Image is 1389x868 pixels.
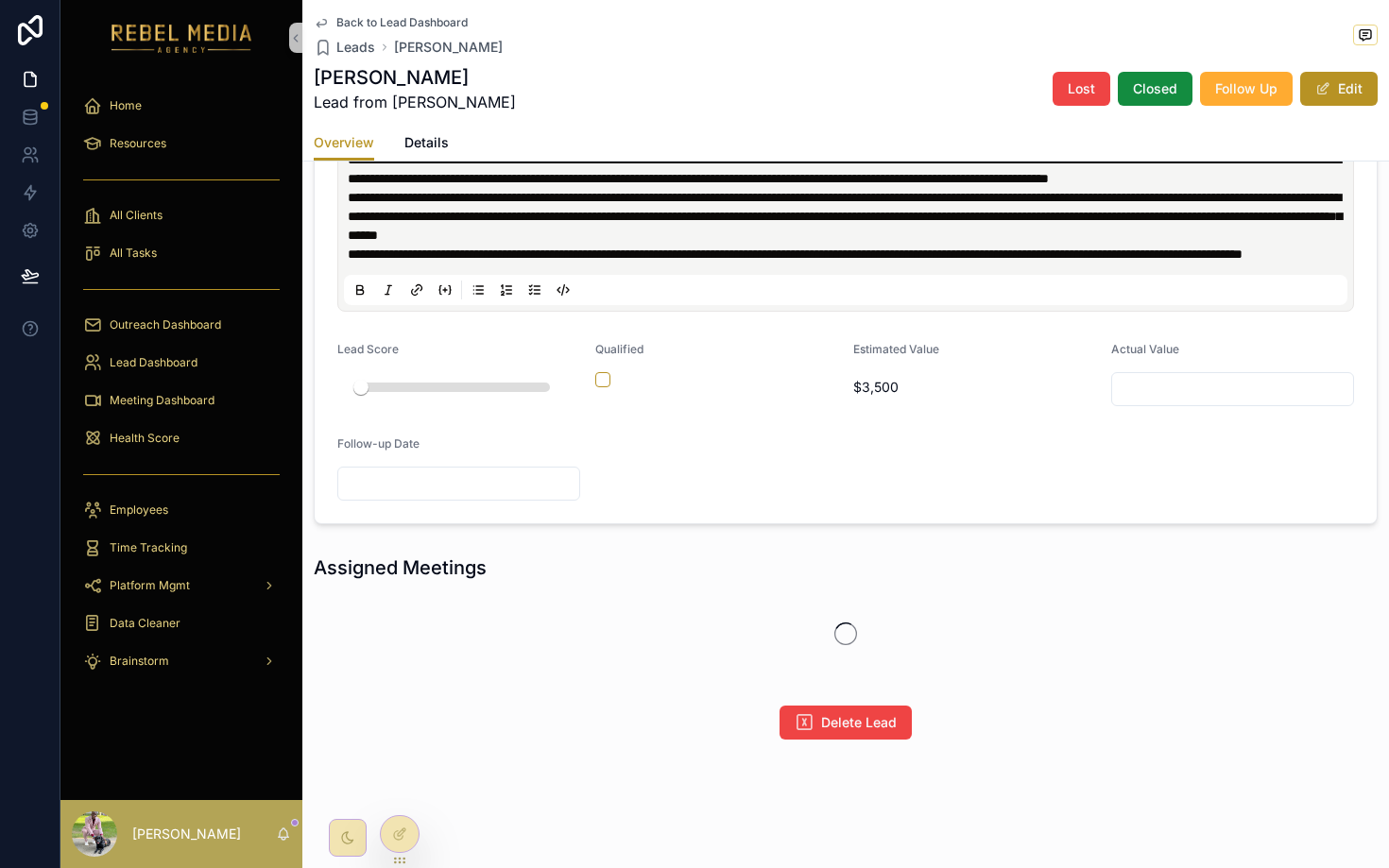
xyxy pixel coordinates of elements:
span: Employees [110,502,168,518]
a: Platform Mgmt [72,569,291,603]
span: Outreach Dashboard [110,317,221,332]
button: Closed [1118,72,1192,106]
span: Platform Mgmt [110,578,190,593]
a: Employees [72,493,291,527]
span: Closed [1133,79,1177,98]
button: Lost [1053,72,1110,106]
img: App logo [111,23,252,53]
span: Follow-up Date [337,436,420,451]
span: Details [404,133,449,152]
span: Meeting Dashboard [110,393,214,408]
a: Resources [72,127,291,161]
span: All Clients [110,208,163,223]
a: Lead Dashboard [72,346,291,380]
a: [PERSON_NAME] [394,38,503,57]
span: Home [110,98,142,113]
h1: [PERSON_NAME] [314,64,516,91]
a: Back to Lead Dashboard [314,15,468,30]
a: Health Score [72,421,291,455]
a: Time Tracking [72,531,291,565]
span: Leads [336,38,375,57]
a: Details [404,126,449,163]
span: Lead Score [337,342,399,356]
a: All Tasks [72,236,291,270]
h1: Assigned Meetings [314,554,487,581]
span: Brainstorm [110,654,169,669]
a: Outreach Dashboard [72,308,291,342]
span: Actual Value [1111,342,1179,356]
button: Follow Up [1200,72,1293,106]
span: Resources [110,136,166,151]
span: Data Cleaner [110,616,180,631]
button: Edit [1300,72,1378,106]
span: Overview [314,133,374,152]
button: Delete Lead [780,706,912,740]
div: scrollable content [60,76,302,703]
span: Lead from [PERSON_NAME] [314,91,516,113]
span: Back to Lead Dashboard [336,15,468,30]
span: All Tasks [110,246,157,261]
p: [PERSON_NAME] [132,825,241,843]
span: Qualified [595,342,643,356]
span: Time Tracking [110,540,187,555]
span: Estimated Value [853,342,939,356]
span: Health Score [110,431,180,446]
span: Lost [1068,79,1095,98]
span: Follow Up [1215,79,1278,98]
a: Home [72,89,291,123]
a: Brainstorm [72,644,291,678]
a: Leads [314,38,375,57]
span: Lead Dashboard [110,355,197,370]
a: Overview [314,126,374,162]
a: Meeting Dashboard [72,383,291,417]
a: Data Cleaner [72,606,291,640]
span: $3,500 [853,378,1096,397]
span: Delete Lead [821,713,897,732]
a: All Clients [72,198,291,232]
